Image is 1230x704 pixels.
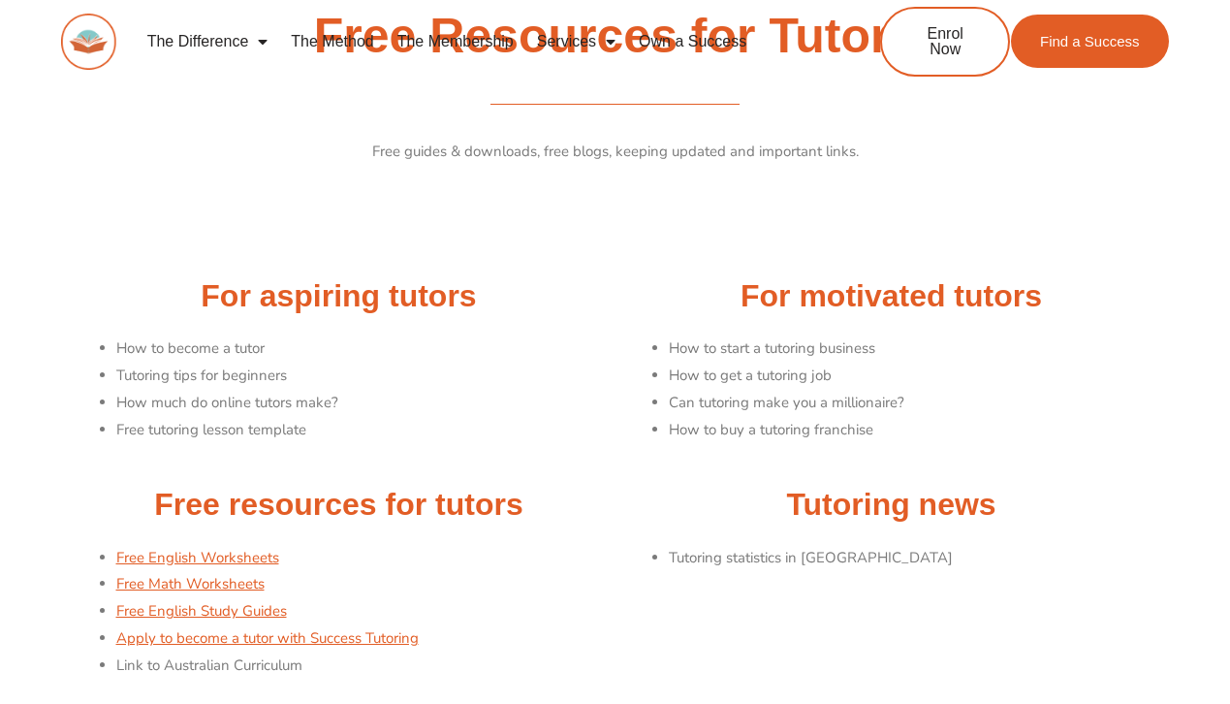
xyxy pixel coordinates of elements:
li: Can tutoring make you a millionaire? [669,390,1158,417]
a: The Difference [136,19,280,64]
h2: Free resources for tutors [73,485,606,526]
p: Free guides & downloads, free blogs, keeping updated and important links. [73,139,1158,166]
h2: For aspiring tutors [73,276,606,317]
a: Own a Success [627,19,758,64]
a: Services [525,19,627,64]
a: Enrol Now [880,7,1010,77]
a: Free English Study Guides [116,601,287,621]
a: Free Math Worksheets [116,574,265,593]
li: Tutoring tips for beginners [116,363,606,390]
a: Apply to become a tutor with Success Tutoring [116,628,419,648]
li: How to get a tutoring job [669,363,1158,390]
nav: Menu [136,19,817,64]
li: Tutoring statistics in [GEOGRAPHIC_DATA] [669,545,1158,572]
h2: For motivated tutors [625,276,1158,317]
li: Link to Australian Curriculum [116,653,606,680]
a: Find a Success [1011,15,1169,68]
li: How to start a tutoring business [669,336,1158,363]
span: Enrol Now [911,26,979,57]
a: Free English Worksheets [116,548,279,567]
li: How to become a tutor [116,336,606,363]
a: The Membership [386,19,525,64]
li: How to buy a tutoring franchise [669,417,1158,444]
li: How much do online tutors make? [116,390,606,417]
span: Find a Success [1040,34,1140,48]
h2: Tutoring news [625,485,1158,526]
li: Free tutoring lesson template [116,417,606,444]
a: The Method [279,19,385,64]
